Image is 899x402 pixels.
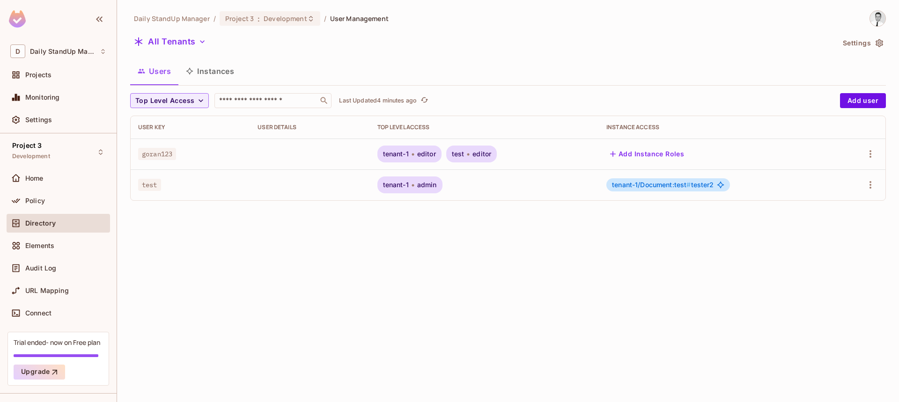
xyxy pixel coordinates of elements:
[25,71,52,79] span: Projects
[417,181,437,189] span: admin
[25,309,52,317] span: Connect
[417,95,430,106] span: Click to refresh data
[324,14,326,23] li: /
[134,14,210,23] span: the active workspace
[130,34,210,49] button: All Tenants
[257,15,260,22] span: :
[12,153,50,160] span: Development
[383,181,409,189] span: tenant-1
[14,338,100,347] div: Trial ended- now on Free plan
[225,14,254,23] span: Project 3
[138,179,161,191] span: test
[138,124,243,131] div: User Key
[383,150,409,158] span: tenant-1
[9,10,26,28] img: SReyMgAAAABJRU5ErkJggg==
[14,365,65,380] button: Upgrade
[472,150,491,158] span: editor
[130,59,178,83] button: Users
[452,150,464,158] span: test
[258,124,362,131] div: User Details
[25,175,44,182] span: Home
[214,14,216,23] li: /
[25,116,52,124] span: Settings
[870,11,885,26] img: Goran Jovanovic
[25,197,45,205] span: Policy
[330,14,389,23] span: User Management
[420,96,428,105] span: refresh
[377,124,592,131] div: Top Level Access
[10,44,25,58] span: D
[606,124,827,131] div: Instance Access
[417,150,436,158] span: editor
[25,242,54,249] span: Elements
[264,14,307,23] span: Development
[135,95,194,107] span: Top Level Access
[130,93,209,108] button: Top Level Access
[25,264,56,272] span: Audit Log
[612,181,714,189] span: tester2
[25,287,69,294] span: URL Mapping
[12,142,42,149] span: Project 3
[25,94,60,101] span: Monitoring
[419,95,430,106] button: refresh
[612,181,691,189] span: tenant-1/Document:test
[606,146,688,161] button: Add Instance Roles
[25,219,56,227] span: Directory
[840,93,886,108] button: Add user
[138,148,176,160] span: goran123
[686,181,691,189] span: #
[839,36,886,51] button: Settings
[30,48,95,55] span: Workspace: Daily StandUp Manager
[178,59,242,83] button: Instances
[339,97,417,104] p: Last Updated 4 minutes ago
